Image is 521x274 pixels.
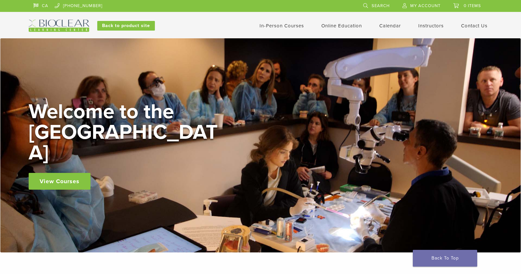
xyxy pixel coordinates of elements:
a: Back To Top [413,250,477,267]
h2: Welcome to the [GEOGRAPHIC_DATA] [29,101,222,163]
a: Instructors [418,23,444,29]
a: View Courses [29,173,90,190]
a: Contact Us [461,23,488,29]
span: My Account [410,3,440,8]
span: Search [372,3,390,8]
img: Bioclear [29,20,89,32]
span: 0 items [464,3,481,8]
a: Online Education [321,23,362,29]
a: In-Person Courses [260,23,304,29]
a: Calendar [379,23,401,29]
a: Back to product site [97,21,155,31]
